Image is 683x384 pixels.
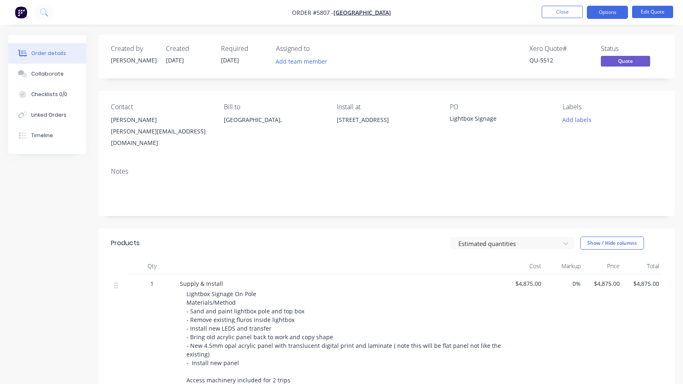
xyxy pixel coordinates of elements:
div: Labels [563,103,662,111]
div: Created by [111,45,156,53]
div: Qty [127,258,177,274]
div: Total [623,258,662,274]
div: [PERSON_NAME][PERSON_NAME][EMAIL_ADDRESS][DOMAIN_NAME] [111,114,211,149]
div: Checklists 0/0 [31,91,67,98]
div: Timeline [31,132,53,139]
span: Supply & Install [180,280,223,287]
button: Checklists 0/0 [8,84,86,105]
span: [DATE] [221,56,239,64]
div: Notes [111,168,662,175]
a: [GEOGRAPHIC_DATA] [333,9,391,16]
div: Assigned to [276,45,358,53]
button: Timeline [8,125,86,146]
button: Collaborate [8,64,86,84]
span: Quote [601,56,650,66]
span: 1 [150,279,154,288]
div: [PERSON_NAME][EMAIL_ADDRESS][DOMAIN_NAME] [111,126,211,149]
div: Required [221,45,266,53]
span: [DATE] [166,56,184,64]
div: Install at [337,103,437,111]
div: PO [450,103,550,111]
span: 0% [548,279,581,288]
div: [GEOGRAPHIC_DATA], [224,114,324,140]
img: Factory [15,6,27,18]
button: Add labels [558,114,596,125]
div: Lightbox Signage [450,114,550,126]
div: Order details [31,50,66,57]
div: Contact [111,103,211,111]
div: [PERSON_NAME] [111,56,156,64]
div: [STREET_ADDRESS] [337,114,437,126]
div: Cost [505,258,545,274]
div: Bill to [224,103,324,111]
div: Markup [545,258,584,274]
button: Add team member [271,56,332,67]
div: [GEOGRAPHIC_DATA], [224,114,324,126]
div: Status [601,45,662,53]
button: Add team member [276,56,332,67]
button: Options [587,6,628,19]
span: Order #5807 - [292,9,333,16]
div: QU-5512 [529,56,591,64]
div: Collaborate [31,70,64,78]
div: Price [584,258,623,274]
div: Xero Quote # [529,45,591,53]
div: Products [111,238,140,248]
span: $4,875.00 [626,279,659,288]
span: $4,875.00 [508,279,541,288]
span: $4,875.00 [587,279,620,288]
div: [PERSON_NAME] [111,114,211,126]
button: Linked Orders [8,105,86,125]
button: Order details [8,43,86,64]
div: Linked Orders [31,111,67,119]
button: Close [542,6,583,18]
button: Edit Quote [632,6,673,18]
div: [STREET_ADDRESS] [337,114,437,140]
button: Show / Hide columns [580,237,644,250]
div: Created [166,45,211,53]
